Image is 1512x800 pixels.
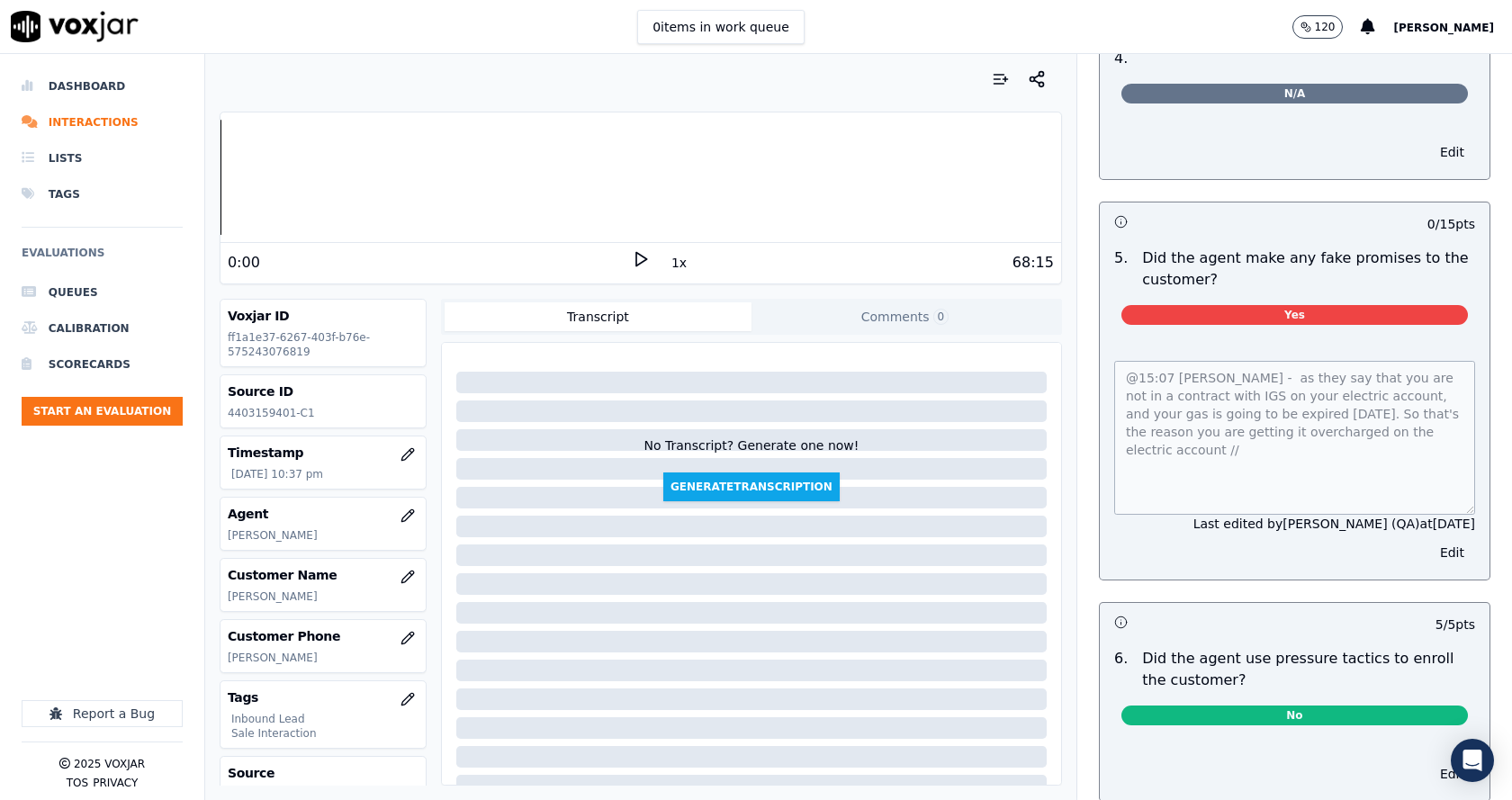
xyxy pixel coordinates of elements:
h3: Tags [228,688,418,706]
p: [PERSON_NAME] [228,589,418,604]
button: Edit [1429,540,1475,565]
span: N/A [1121,84,1468,103]
p: Did the agent make any fake promises to the customer? [1142,247,1475,291]
p: Inbound Lead [231,712,418,726]
button: Edit [1429,761,1475,787]
p: 5 / 5 pts [1435,616,1475,634]
button: GenerateTranscription [663,472,840,501]
div: Open Intercom Messenger [1451,739,1494,782]
h6: Evaluations [22,242,183,274]
span: [PERSON_NAME] [1393,22,1494,34]
div: No Transcript? Generate one now! [643,436,859,472]
button: Report a Bug [22,700,183,727]
p: 5 . [1107,247,1135,291]
p: Sale Interaction [231,726,418,741]
p: 4 . [1107,48,1135,69]
p: Did the agent use pressure tactics to enroll the customer? [1142,648,1475,691]
button: Privacy [93,776,138,790]
h3: Voxjar ID [228,307,418,325]
p: [PERSON_NAME] [228,528,418,543]
button: [PERSON_NAME] [1393,16,1512,38]
p: 2025 Voxjar [74,757,145,771]
p: 6 . [1107,648,1135,691]
button: 120 [1292,15,1344,39]
h3: Agent [228,505,418,523]
a: Dashboard [22,68,183,104]
p: [PERSON_NAME] [228,651,418,665]
p: [DATE] 10:37 pm [231,467,418,481]
span: 0 [933,309,949,325]
img: voxjar logo [11,11,139,42]
button: TOS [67,776,88,790]
h3: Source [228,764,418,782]
button: 0items in work queue [637,10,805,44]
button: Comments [751,302,1058,331]
h3: Source ID [228,382,418,400]
p: 4403159401-C1 [228,406,418,420]
button: Edit [1429,139,1475,165]
h3: Timestamp [228,444,418,462]
button: 120 [1292,15,1362,39]
a: Lists [22,140,183,176]
a: Queues [22,274,183,310]
div: 68:15 [1012,252,1054,274]
p: 120 [1315,20,1336,34]
button: Transcript [445,302,751,331]
div: 0:00 [228,252,260,274]
h3: Customer Phone [228,627,418,645]
a: Interactions [22,104,183,140]
p: 0 / 15 pts [1427,215,1475,233]
a: Calibration [22,310,183,346]
span: Yes [1121,305,1468,325]
button: Start an Evaluation [22,397,183,426]
h3: Customer Name [228,566,418,584]
a: Scorecards [22,346,183,382]
a: Tags [22,176,183,212]
p: ff1a1e37-6267-403f-b76e-575243076819 [228,330,418,359]
div: Last edited by [PERSON_NAME] (QA) at [DATE] [1114,515,1475,533]
button: 1x [668,250,690,275]
span: No [1121,706,1468,725]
